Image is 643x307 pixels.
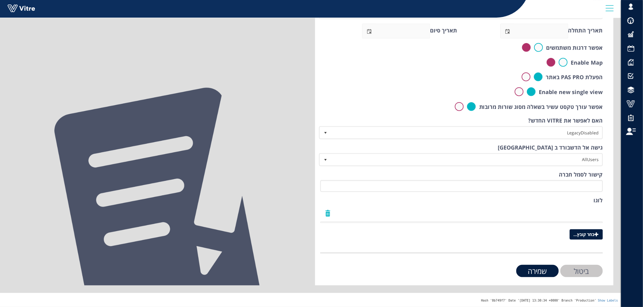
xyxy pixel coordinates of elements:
[481,299,596,302] span: Hash '8b749f7' Date '[DATE] 13:30:34 +0000' Branch 'Production'
[363,24,377,38] span: select
[571,59,603,67] label: Enable Map
[568,27,603,35] label: תאריך התחלה
[331,154,602,165] span: AllUsers
[539,88,603,96] label: Enable new single view
[594,197,603,204] label: לוגו
[331,127,602,138] span: LegacyDisabled
[320,154,331,165] span: select
[501,24,515,38] span: select
[559,171,603,179] label: קישור לסמל חברה
[546,44,603,52] label: אפשר דרגות משתמשים
[560,265,603,277] input: ביטול
[570,229,603,240] span: בחר קובץ...
[320,127,331,138] span: select
[430,27,457,35] label: תאריך סיום
[498,144,603,152] label: גישה אל הדשבורד ב [GEOGRAPHIC_DATA]
[516,265,559,277] input: שמירה
[479,103,603,111] label: אפשר עורך טקסט עשיר בשאלה מסוג שורות מרובות
[528,117,603,125] label: האם לאפשר את VITRE החדש?
[546,73,603,81] label: הפעלת PAS PRO באתר
[598,299,618,302] a: Show Labels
